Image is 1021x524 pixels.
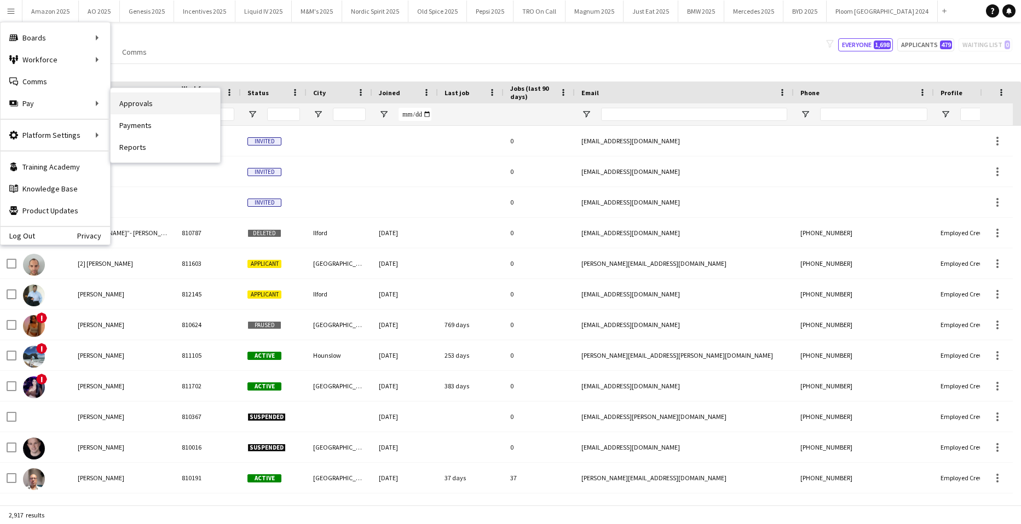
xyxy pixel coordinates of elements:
[399,108,431,121] input: Joined Filter Input
[941,109,950,119] button: Open Filter Menu
[575,340,794,370] div: [PERSON_NAME][EMAIL_ADDRESS][PERSON_NAME][DOMAIN_NAME]
[678,1,724,22] button: BMW 2025
[175,218,241,248] div: 810787
[175,371,241,401] div: 811702
[307,371,372,401] div: [GEOGRAPHIC_DATA]
[504,187,575,217] div: 0
[827,1,938,22] button: Ploom [GEOGRAPHIC_DATA] 2024
[408,1,467,22] button: Old Spice 2025
[247,260,281,268] span: Applicant
[122,47,147,57] span: Comms
[23,468,45,490] img: Aaron Edwards
[23,254,45,276] img: [2] Bradley Black
[794,401,934,432] div: [PHONE_NUMBER]
[514,1,566,22] button: TRO On Call
[874,40,891,49] span: 1,698
[247,168,281,176] span: Invited
[36,374,47,385] span: !
[23,346,45,368] img: Aakash Panuganti
[504,248,575,278] div: 0
[307,432,372,462] div: [GEOGRAPHIC_DATA]
[79,1,120,22] button: AO 2025
[182,84,221,101] span: Workforce ID
[372,218,438,248] div: [DATE]
[566,1,624,22] button: Magnum 2025
[794,218,934,248] div: [PHONE_NUMBER]
[78,351,124,359] span: [PERSON_NAME]
[23,315,45,337] img: Aailayah Nicholls
[575,187,794,217] div: [EMAIL_ADDRESS][DOMAIN_NAME]
[77,231,110,240] a: Privacy
[438,463,504,493] div: 37 days
[445,89,469,97] span: Last job
[78,321,124,329] span: [PERSON_NAME]
[624,1,678,22] button: Just Eat 2025
[36,343,47,354] span: !
[247,474,281,482] span: Active
[794,432,934,462] div: [PHONE_NUMBER]
[175,493,241,523] div: 812331
[820,108,927,121] input: Phone Filter Input
[372,493,438,523] div: [DATE]
[504,279,575,309] div: 0
[174,1,235,22] button: Incentives 2025
[307,493,372,523] div: Ramsgate
[333,108,366,121] input: City Filter Input
[934,340,1004,370] div: Employed Crew
[897,38,954,51] button: Applicants479
[247,137,281,145] span: Invited
[575,248,794,278] div: [PERSON_NAME][EMAIL_ADDRESS][DOMAIN_NAME]
[78,412,124,421] span: [PERSON_NAME]
[247,321,281,329] span: Paused
[575,279,794,309] div: [EMAIL_ADDRESS][DOMAIN_NAME]
[504,156,575,187] div: 0
[23,376,45,398] img: Aalia Nawaz
[292,1,342,22] button: M&M's 2025
[581,89,599,97] span: Email
[313,109,323,119] button: Open Filter Menu
[934,310,1004,340] div: Employed Crew
[267,108,300,121] input: Status Filter Input
[175,248,241,278] div: 811603
[601,108,787,121] input: Email Filter Input
[934,248,1004,278] div: Employed Crew
[794,279,934,309] div: [PHONE_NUMBER]
[111,114,220,136] a: Payments
[78,443,124,451] span: [PERSON_NAME]
[247,382,281,391] span: Active
[1,71,110,92] a: Comms
[372,371,438,401] div: [DATE]
[783,1,827,22] button: BYD 2025
[307,310,372,340] div: [GEOGRAPHIC_DATA]
[581,109,591,119] button: Open Filter Menu
[23,284,45,306] img: Aagam Mehta
[575,156,794,187] div: [EMAIL_ADDRESS][DOMAIN_NAME]
[724,1,783,22] button: Mercedes 2025
[504,340,575,370] div: 0
[22,1,79,22] button: Amazon 2025
[1,49,110,71] div: Workforce
[1,231,35,240] a: Log Out
[36,312,47,323] span: !
[934,493,1004,523] div: Employed Crew
[504,432,575,462] div: 0
[504,310,575,340] div: 0
[78,474,124,482] span: [PERSON_NAME]
[372,463,438,493] div: [DATE]
[372,248,438,278] div: [DATE]
[379,89,400,97] span: Joined
[175,279,241,309] div: 812145
[111,92,220,114] a: Approvals
[247,444,286,452] span: Suspended
[934,401,1004,432] div: Employed Crew
[467,1,514,22] button: Pepsi 2025
[175,463,241,493] div: 810191
[78,259,133,267] span: [2] [PERSON_NAME]
[941,89,962,97] span: Profile
[247,199,281,207] span: Invited
[438,340,504,370] div: 253 days
[934,432,1004,462] div: Employed Crew
[504,463,575,493] div: 37
[342,1,408,22] button: Nordic Spirit 2025
[175,432,241,462] div: 810016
